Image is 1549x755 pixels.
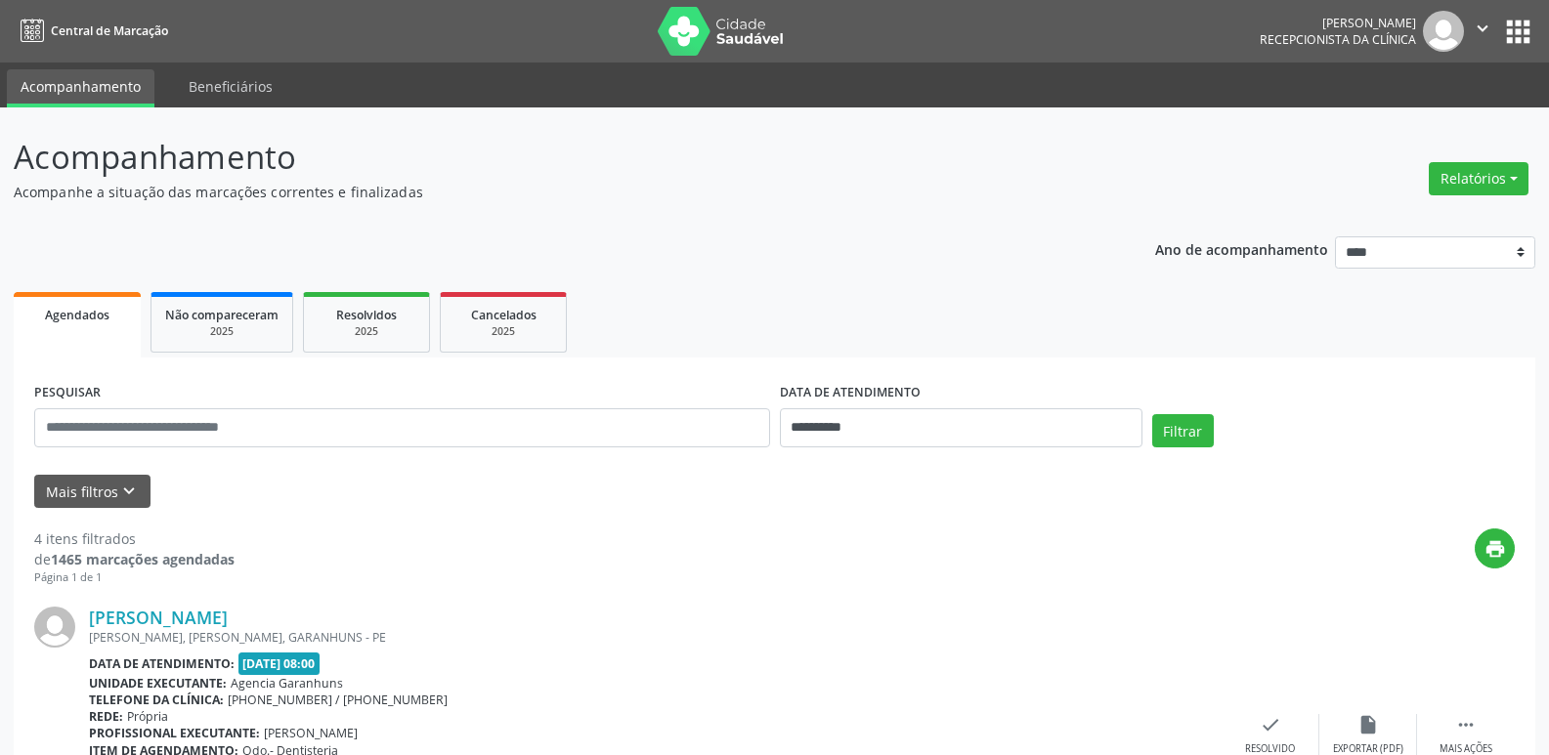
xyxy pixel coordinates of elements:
[89,708,123,725] b: Rede:
[1357,714,1379,735] i: insert_drive_file
[51,22,168,39] span: Central de Marcação
[318,324,415,339] div: 2025
[89,725,260,741] b: Profissional executante:
[231,675,343,692] span: Agencia Garanhuns
[238,652,321,675] span: [DATE] 08:00
[175,69,286,104] a: Beneficiários
[165,324,279,339] div: 2025
[165,307,279,323] span: Não compareceram
[1423,11,1464,52] img: img
[1472,18,1493,39] i: 
[89,692,224,708] b: Telefone da clínica:
[45,307,109,323] span: Agendados
[1260,714,1281,735] i: check
[89,675,227,692] b: Unidade executante:
[1155,236,1328,261] p: Ano de acompanhamento
[34,569,235,586] div: Página 1 de 1
[336,307,397,323] span: Resolvidos
[1429,162,1528,195] button: Relatórios
[14,133,1079,182] p: Acompanhamento
[89,607,228,628] a: [PERSON_NAME]
[51,550,235,568] strong: 1465 marcações agendadas
[34,549,235,569] div: de
[780,378,921,408] label: DATA DE ATENDIMENTO
[1152,414,1214,447] button: Filtrar
[14,15,168,47] a: Central de Marcação
[1484,538,1506,560] i: print
[34,378,101,408] label: PESQUISAR
[1260,15,1416,31] div: [PERSON_NAME]
[1455,714,1477,735] i: 
[454,324,552,339] div: 2025
[34,528,235,549] div: 4 itens filtrados
[1260,31,1416,48] span: Recepcionista da clínica
[264,725,358,741] span: [PERSON_NAME]
[89,629,1222,646] div: [PERSON_NAME], [PERSON_NAME], GARANHUNS - PE
[34,475,151,509] button: Mais filtroskeyboard_arrow_down
[34,607,75,648] img: img
[14,182,1079,202] p: Acompanhe a situação das marcações correntes e finalizadas
[228,692,448,708] span: [PHONE_NUMBER] / [PHONE_NUMBER]
[127,708,168,725] span: Própria
[7,69,154,107] a: Acompanhamento
[89,655,235,672] b: Data de atendimento:
[118,481,140,502] i: keyboard_arrow_down
[1464,11,1501,52] button: 
[471,307,537,323] span: Cancelados
[1475,528,1515,568] button: print
[1501,15,1535,49] button: apps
